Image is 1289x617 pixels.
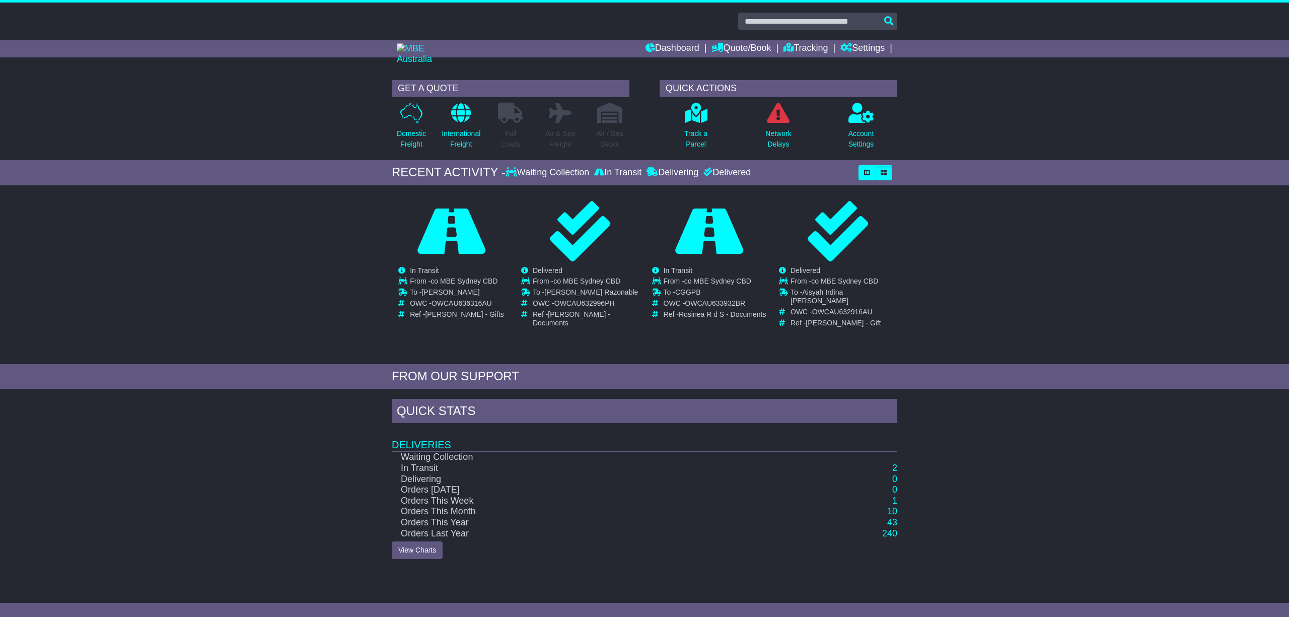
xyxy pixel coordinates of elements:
span: OWCAU632996PH [554,299,615,307]
span: [PERSON_NAME] - Documents [533,310,610,327]
td: Orders [DATE] [392,485,784,496]
p: International Freight [442,128,480,150]
p: Network Delays [765,128,791,150]
td: Orders Last Year [392,528,784,539]
td: In Transit [392,463,784,474]
a: 1 [892,496,897,506]
td: Ref - [533,310,639,327]
td: OWC - [664,299,766,310]
div: Delivering [644,167,701,178]
td: Orders This Week [392,496,784,507]
td: To - [410,288,504,299]
td: Ref - [410,310,504,319]
span: In Transit [664,266,693,275]
span: [PERSON_NAME] Razonable [544,288,638,296]
td: Waiting Collection [392,451,784,463]
p: Air & Sea Freight [545,128,575,150]
td: Orders This Year [392,517,784,528]
a: NetworkDelays [765,102,792,155]
span: Delivered [791,266,820,275]
td: From - [533,277,639,288]
p: Full Loads [498,128,523,150]
span: CGGPB [675,288,701,296]
td: OWC - [791,308,897,319]
div: In Transit [592,167,644,178]
td: Ref - [664,310,766,319]
span: OWCAU636316AU [432,299,492,307]
div: RECENT ACTIVITY - [392,165,506,180]
td: OWC - [410,299,504,310]
p: Air / Sea Depot [596,128,623,150]
td: OWC - [533,299,639,310]
div: GET A QUOTE [392,80,629,97]
div: FROM OUR SUPPORT [392,369,897,384]
td: To - [791,288,897,308]
td: Orders This Month [392,506,784,517]
td: From - [664,277,766,288]
td: Delivering [392,474,784,485]
div: Delivered [701,167,751,178]
span: In Transit [410,266,439,275]
a: View Charts [392,541,443,559]
span: OWCAU632916AU [812,308,873,316]
a: InternationalFreight [441,102,481,155]
a: DomesticFreight [396,102,426,155]
a: Dashboard [646,40,699,57]
div: Quick Stats [392,399,897,426]
span: Rosinea R d S - Documents [679,310,766,318]
a: 240 [882,528,897,538]
td: To - [664,288,766,299]
a: 2 [892,463,897,473]
td: To - [533,288,639,299]
a: 43 [887,517,897,527]
td: From - [791,277,897,288]
span: OWCAU633932BR [685,299,745,307]
span: co MBE Sydney CBD [811,277,878,285]
span: Delivered [533,266,562,275]
p: Domestic Freight [397,128,426,150]
span: co MBE Sydney CBD [684,277,751,285]
p: Track a Parcel [684,128,707,150]
td: Ref - [791,319,897,327]
a: 10 [887,506,897,516]
a: Track aParcel [684,102,708,155]
span: co MBE Sydney CBD [431,277,497,285]
span: [PERSON_NAME] - Gifts [425,310,504,318]
a: AccountSettings [848,102,875,155]
td: Deliveries [392,426,897,451]
div: QUICK ACTIONS [660,80,897,97]
a: 0 [892,474,897,484]
a: Quote/Book [711,40,771,57]
div: Waiting Collection [506,167,592,178]
span: co MBE Sydney CBD [553,277,620,285]
a: Settings [840,40,885,57]
a: Tracking [783,40,828,57]
td: From - [410,277,504,288]
a: 0 [892,485,897,495]
span: [PERSON_NAME] - Gift [806,319,881,327]
span: Aisyah Irdina [PERSON_NAME] [791,288,848,305]
span: [PERSON_NAME] [421,288,479,296]
p: Account Settings [848,128,874,150]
